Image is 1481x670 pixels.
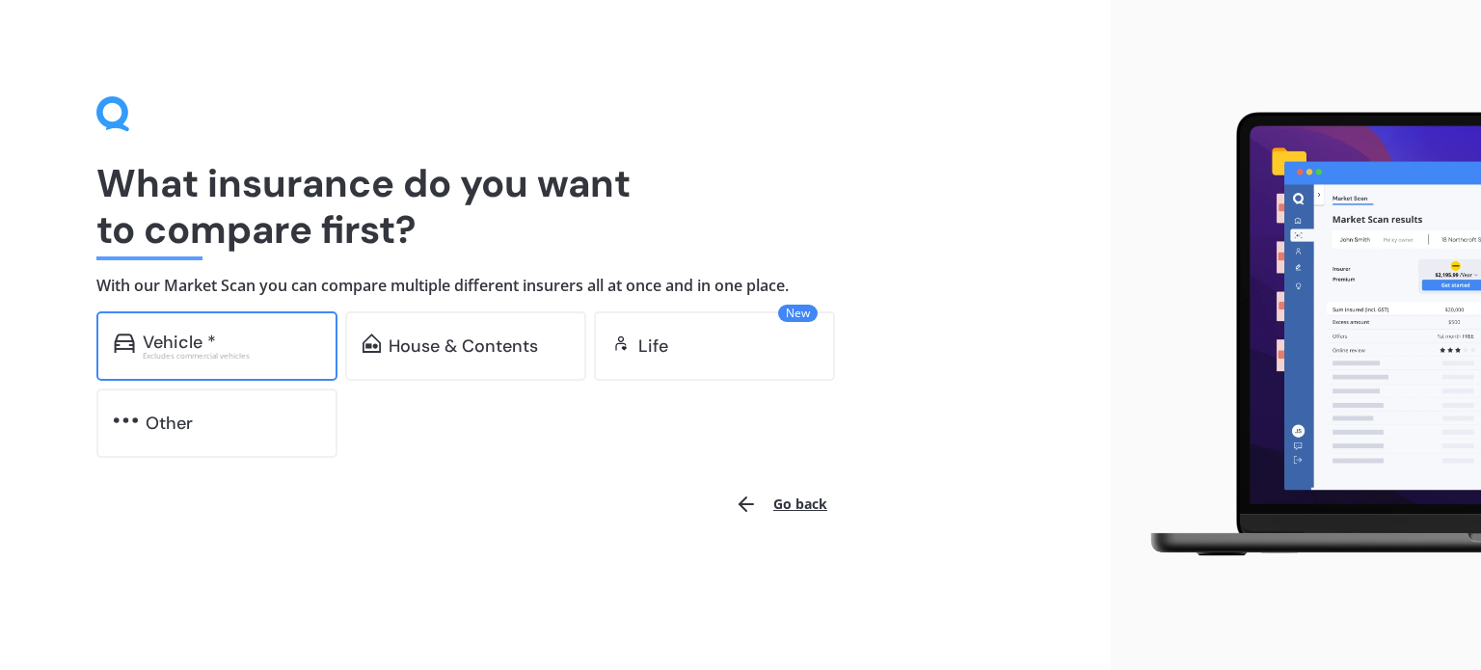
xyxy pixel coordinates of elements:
div: Excludes commercial vehicles [143,352,320,360]
div: House & Contents [389,336,538,356]
img: life.f720d6a2d7cdcd3ad642.svg [611,334,631,353]
div: Other [146,414,193,433]
img: car.f15378c7a67c060ca3f3.svg [114,334,135,353]
div: Life [638,336,668,356]
img: home-and-contents.b802091223b8502ef2dd.svg [363,334,381,353]
img: other.81dba5aafe580aa69f38.svg [114,411,138,430]
span: New [778,305,818,322]
button: Go back [723,481,839,527]
h4: With our Market Scan you can compare multiple different insurers all at once and in one place. [96,276,1014,296]
img: laptop.webp [1126,102,1481,568]
div: Vehicle * [143,333,216,352]
h1: What insurance do you want to compare first? [96,160,1014,253]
